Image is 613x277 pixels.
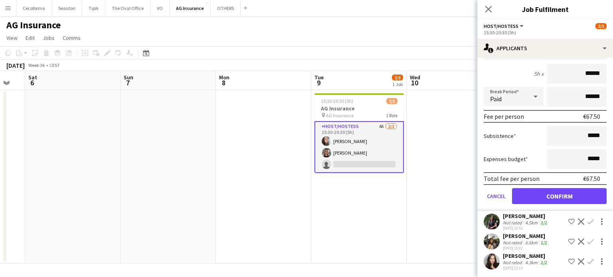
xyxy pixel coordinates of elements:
app-skills-label: 2/2 [541,259,547,265]
button: Seauton [52,0,82,16]
span: Edit [26,34,35,41]
span: Comms [63,34,81,41]
app-skills-label: 2/2 [541,240,547,246]
div: 4.3km [524,259,539,265]
div: 1 Job [392,81,403,87]
div: Not rated [503,259,524,265]
span: Mon [219,74,229,81]
button: Cancel [484,188,509,204]
div: CEST [49,62,60,68]
button: AG Insurance [170,0,211,16]
span: 9 [313,78,324,87]
span: 6 [27,78,37,87]
div: Total fee per person [484,175,540,183]
button: Cecoforma [16,0,52,16]
a: Comms [59,33,84,43]
button: Confirm [512,188,607,204]
div: [PERSON_NAME] [503,252,549,259]
a: Jobs [40,33,58,43]
div: 15:30-20:30 (5h) [484,29,607,35]
a: View [3,33,21,43]
span: 2/3 [386,98,397,104]
div: [DATE] 12:13 [503,265,549,271]
span: 1 Role [386,112,397,118]
app-job-card: 15:30-20:30 (5h)2/3AG Insurance AG Insurance1 RoleHost/Hostess4A2/315:30-20:30 (5h)[PERSON_NAME][... [314,93,404,173]
span: View [6,34,18,41]
button: Host/Hostess [484,23,525,29]
span: Tue [314,74,324,81]
span: 7 [123,78,133,87]
span: AG Insurance [326,112,354,118]
span: Jobs [43,34,55,41]
label: Subsistence [484,132,516,139]
div: Fee per person [484,112,524,120]
div: [PERSON_NAME] [503,212,549,220]
div: Applicants [477,39,613,58]
button: VO [150,0,170,16]
div: [DATE] 16:51 [503,226,549,231]
span: Sat [28,74,37,81]
h1: AG Insurance [6,19,61,31]
span: 10 [409,78,420,87]
h3: Job Fulfilment [477,4,613,14]
app-card-role: Host/Hostess4A2/315:30-20:30 (5h)[PERSON_NAME][PERSON_NAME] [314,121,404,173]
span: Host/Hostess [484,23,518,29]
div: Not rated [503,240,524,246]
button: OTHERS [211,0,241,16]
span: 15:30-20:30 (5h) [321,98,353,104]
a: Edit [22,33,38,43]
div: €67.50 [583,112,600,120]
div: €67.50 [583,175,600,183]
button: Tipik [82,0,105,16]
button: The Oval Office [105,0,150,16]
span: 2/3 [392,75,403,81]
div: Not rated [503,220,524,226]
label: Expenses budget [484,155,528,163]
h3: AG Insurance [314,105,404,112]
div: 6.6km [524,240,539,246]
div: [DATE] 18:02 [503,246,549,251]
span: Week 36 [26,62,46,68]
div: 5h x [534,70,544,77]
app-skills-label: 2/2 [541,220,547,226]
span: 2/3 [595,23,607,29]
div: [PERSON_NAME] [503,232,549,240]
span: Paid [490,95,502,103]
span: Wed [410,74,420,81]
div: 4.5km [524,220,539,226]
span: Sun [124,74,133,81]
div: [DATE] [6,61,25,69]
span: 8 [218,78,229,87]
